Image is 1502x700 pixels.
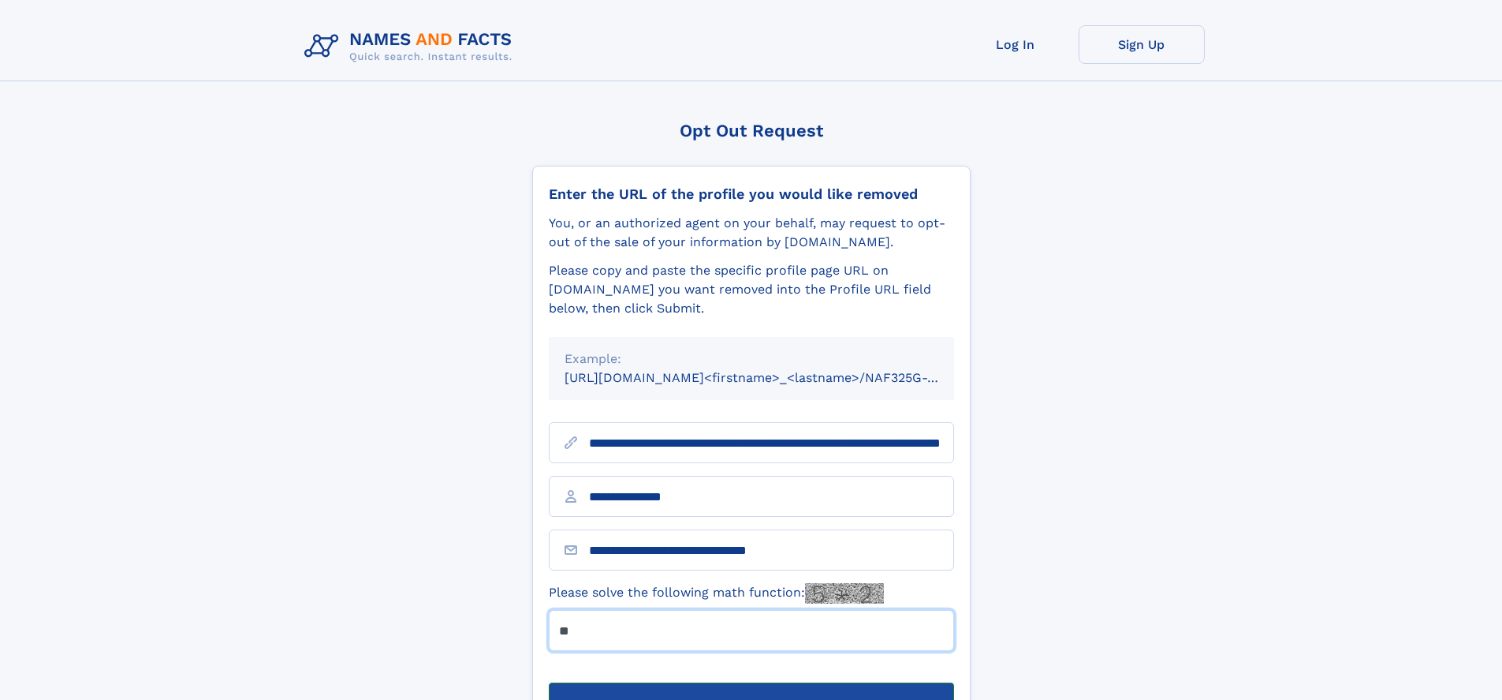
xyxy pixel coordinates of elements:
[532,121,971,140] div: Opt Out Request
[565,370,984,385] small: [URL][DOMAIN_NAME]<firstname>_<lastname>/NAF325G-xxxxxxxx
[549,261,954,318] div: Please copy and paste the specific profile page URL on [DOMAIN_NAME] you want removed into the Pr...
[1079,25,1205,64] a: Sign Up
[952,25,1079,64] a: Log In
[549,214,954,252] div: You, or an authorized agent on your behalf, may request to opt-out of the sale of your informatio...
[298,25,525,68] img: Logo Names and Facts
[549,583,884,604] label: Please solve the following math function:
[565,350,938,369] div: Example:
[549,185,954,203] div: Enter the URL of the profile you would like removed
